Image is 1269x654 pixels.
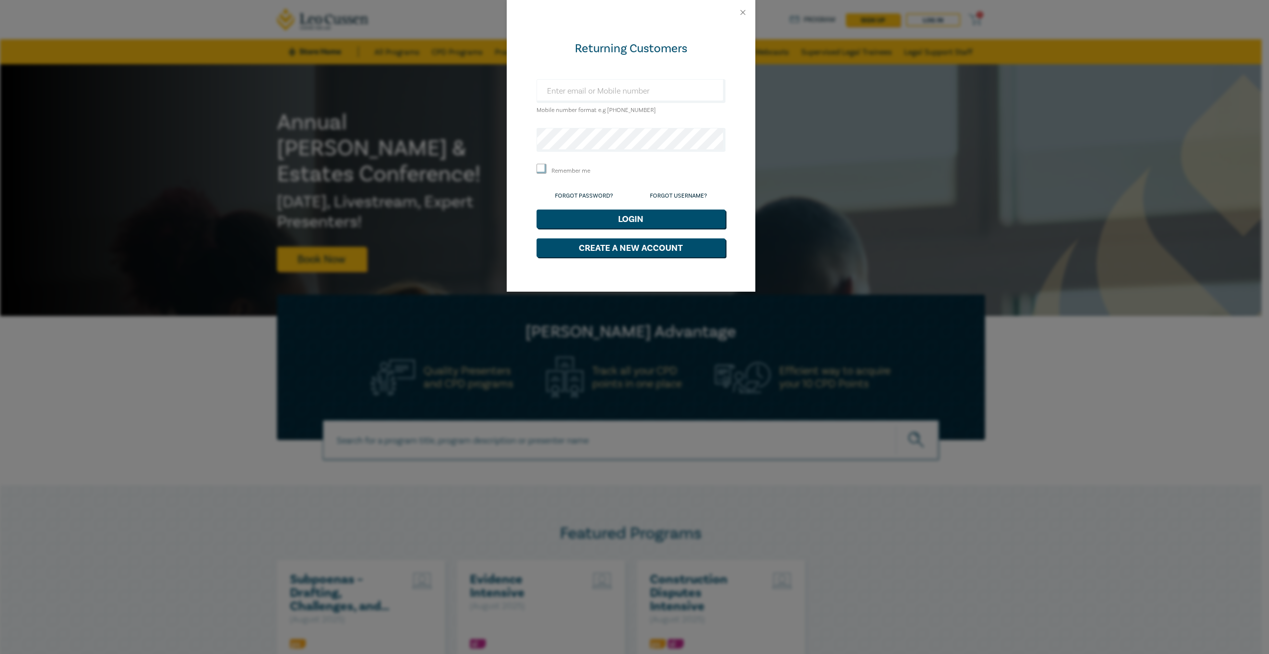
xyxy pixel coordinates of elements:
small: Mobile number format e.g [PHONE_NUMBER] [537,107,656,114]
button: Login [537,210,725,228]
label: Remember me [551,167,590,175]
input: Enter email or Mobile number [537,79,725,103]
button: Close [738,8,747,17]
div: Returning Customers [537,41,725,57]
button: Create a New Account [537,238,725,257]
a: Forgot Username? [650,192,707,200]
a: Forgot Password? [555,192,613,200]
